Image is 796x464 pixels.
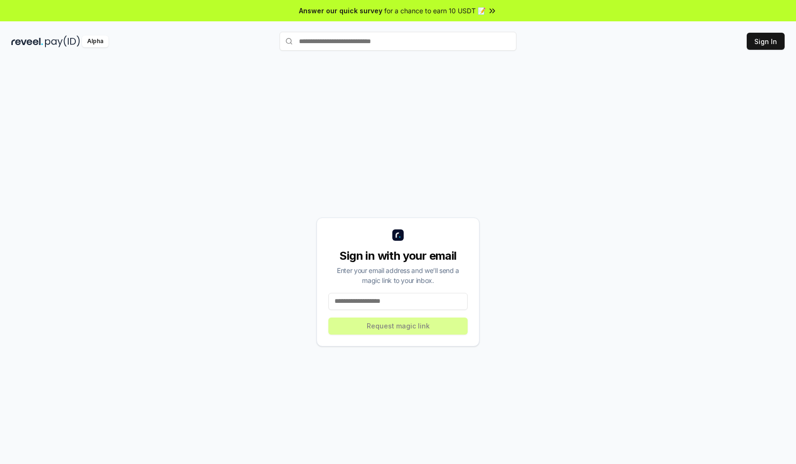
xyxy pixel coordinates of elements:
[299,6,382,16] span: Answer our quick survey
[384,6,486,16] span: for a chance to earn 10 USDT 📝
[45,36,80,47] img: pay_id
[392,229,404,241] img: logo_small
[747,33,785,50] button: Sign In
[328,265,468,285] div: Enter your email address and we’ll send a magic link to your inbox.
[11,36,43,47] img: reveel_dark
[328,248,468,264] div: Sign in with your email
[82,36,109,47] div: Alpha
